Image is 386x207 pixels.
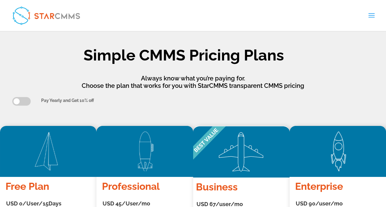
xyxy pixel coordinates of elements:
h1: Simple CMMS Pricing Plans [20,48,348,66]
div: Pay Yearly and Get 10% off [41,97,374,104]
img: StarCMMS [10,3,83,27]
p: Always know what you’re paying for. Choose the plan that works for you with StarCMMS transparent ... [39,75,348,89]
h4: Business [188,182,294,195]
h4: Professional [94,181,195,195]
